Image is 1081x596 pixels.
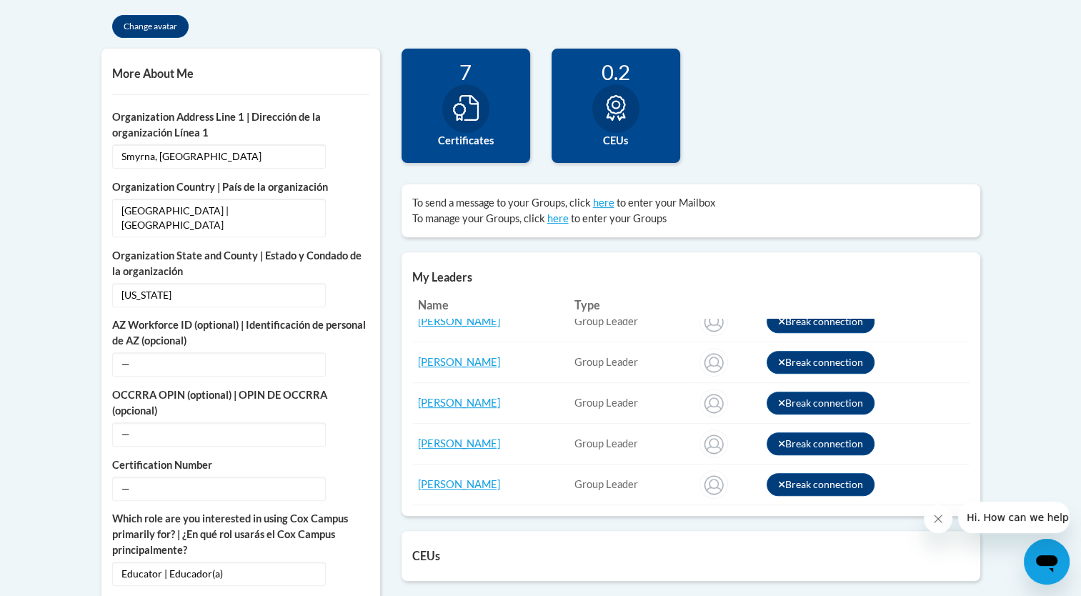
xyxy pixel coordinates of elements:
[412,549,970,562] h5: CEUs
[112,144,326,169] span: Smyrna, [GEOGRAPHIC_DATA]
[571,212,667,224] span: to enter your Groups
[112,477,326,501] span: —
[112,352,326,377] span: —
[767,432,875,455] button: Break connection
[418,315,500,327] a: [PERSON_NAME]
[112,511,369,558] label: Which role are you interested in using Cox Campus primarily for? | ¿En qué rol usarás el Cox Camp...
[569,383,694,424] td: connected user for connection GA: International Academy of Smyrna
[767,473,875,496] button: Break connection
[699,307,728,336] img: Ashley Tompkins
[562,59,669,84] div: 0.2
[112,562,326,586] span: Educator | Educador(a)
[699,389,728,417] img: Jacinta McCants
[569,465,694,505] td: connected user for connection GA: International Academy of Smyrna
[112,422,326,447] span: —
[412,270,970,284] h5: My Leaders
[418,437,500,450] a: [PERSON_NAME]
[1024,539,1070,585] iframe: Button to launch messaging window
[569,424,694,465] td: connected user for connection GA: International Academy of Smyrna
[617,197,715,209] span: to enter your Mailbox
[767,351,875,374] button: Break connection
[767,392,875,414] button: Break connection
[593,197,614,209] a: here
[112,199,326,237] span: [GEOGRAPHIC_DATA] | [GEOGRAPHIC_DATA]
[112,15,189,38] button: Change avatar
[924,505,952,533] iframe: Close message
[112,283,326,307] span: [US_STATE]
[958,502,1070,533] iframe: Message from company
[412,197,591,209] span: To send a message to your Groups, click
[418,478,500,490] a: [PERSON_NAME]
[112,66,369,80] h5: More About Me
[112,248,369,279] label: Organization State and County | Estado y Condado de la organización
[9,10,116,21] span: Hi. How can we help?
[699,470,728,499] img: Stacey Wallen
[112,317,369,349] label: AZ Workforce ID (optional) | Identificación de personal de AZ (opcional)
[412,212,545,224] span: To manage your Groups, click
[569,291,694,319] th: Type
[412,133,519,149] label: Certificates
[767,310,875,333] button: Break connection
[412,59,519,84] div: 7
[569,302,694,342] td: connected user for connection GA: International Academy of Smyrna
[418,356,500,368] a: [PERSON_NAME]
[562,133,669,149] label: CEUs
[412,291,569,319] th: Name
[547,212,569,224] a: here
[418,397,500,409] a: [PERSON_NAME]
[112,387,369,419] label: OCCRRA OPIN (optional) | OPIN DE OCCRRA (opcional)
[112,457,369,473] label: Certification Number
[699,429,728,458] img: Sian Wilson
[112,109,369,141] label: Organization Address Line 1 | Dirección de la organización Línea 1
[699,348,728,377] img: Christine Kellum
[569,342,694,383] td: connected user for connection GA: International Academy of Smyrna
[112,179,369,195] label: Organization Country | País de la organización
